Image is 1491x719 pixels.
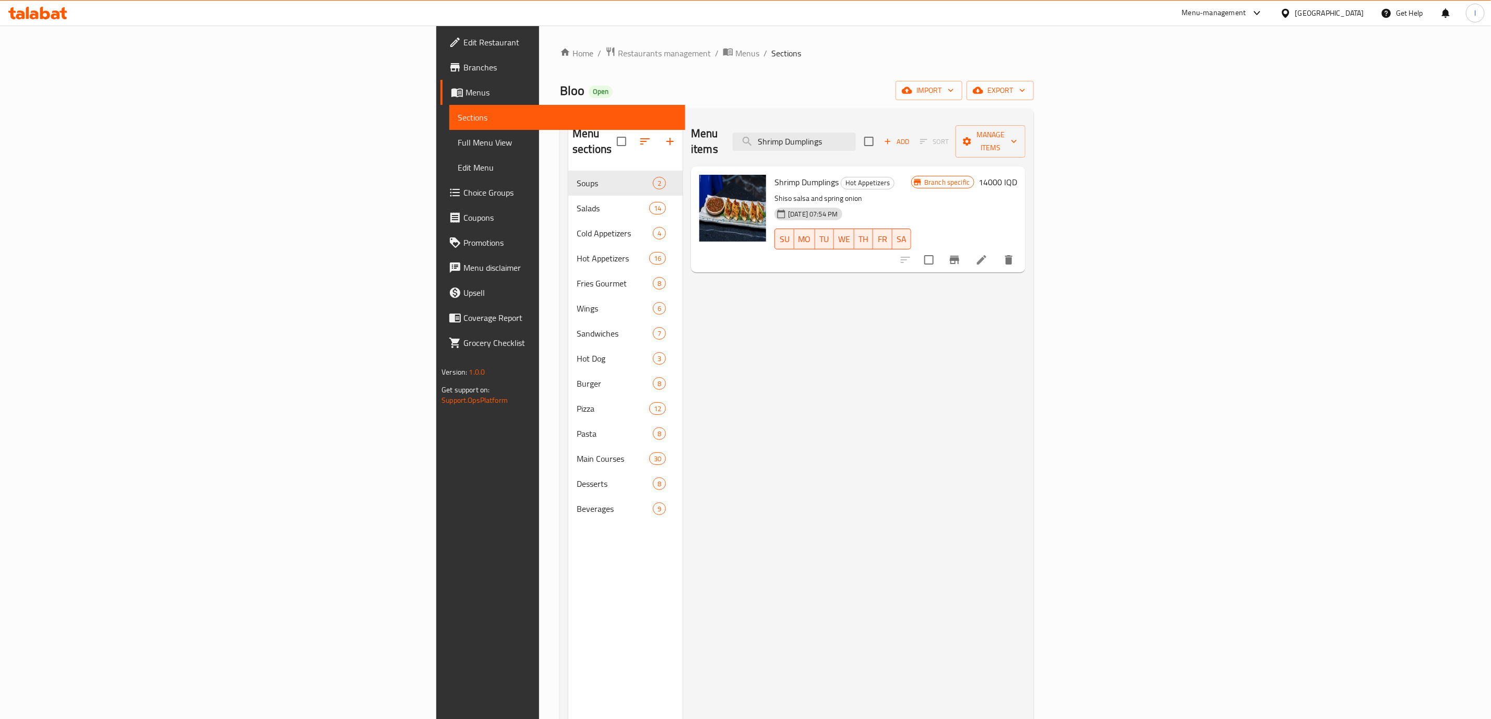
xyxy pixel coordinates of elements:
div: [GEOGRAPHIC_DATA] [1295,7,1364,19]
a: Edit Menu [449,155,685,180]
button: TU [815,229,834,249]
span: Manage items [964,128,1017,154]
div: Menu-management [1182,7,1246,19]
a: Full Menu View [449,130,685,155]
div: items [653,302,666,315]
span: 8 [653,479,665,489]
span: export [975,84,1025,97]
div: items [653,277,666,290]
span: Menus [466,86,677,99]
span: Get support on: [442,383,490,397]
div: Cold Appetizers4 [568,221,683,246]
span: Soups [577,177,653,189]
span: Sections [771,47,801,59]
span: Branches [463,61,677,74]
span: 1.0.0 [469,365,485,379]
button: Add [880,134,913,150]
span: Branch specific [920,177,974,187]
div: items [649,452,666,465]
div: items [653,477,666,490]
a: Upsell [440,280,685,305]
a: Edit Restaurant [440,30,685,55]
p: Shiso salsa and spring onion [774,192,911,205]
span: 2 [653,178,665,188]
span: SU [779,232,790,247]
span: 3 [653,354,665,364]
span: Edit Menu [458,161,677,174]
img: Shrimp Dumplings [699,175,766,242]
button: export [967,81,1034,100]
span: Pizza [577,402,649,415]
nav: breadcrumb [560,46,1034,60]
div: Pasta [577,427,653,440]
div: Salads [577,202,649,214]
a: Support.OpsPlatform [442,393,508,407]
span: 8 [653,279,665,289]
span: Add item [880,134,913,150]
span: Shrimp Dumplings [774,174,839,190]
div: Fries Gourmet [577,277,653,290]
button: import [896,81,962,100]
button: MO [794,229,815,249]
span: 8 [653,429,665,439]
button: Branch-specific-item [942,247,967,272]
span: 16 [650,254,665,263]
a: Choice Groups [440,180,685,205]
span: Cold Appetizers [577,227,653,239]
div: items [653,502,666,515]
span: Upsell [463,286,677,299]
span: [DATE] 07:54 PM [784,209,842,219]
h6: 14000 IQD [979,175,1017,189]
span: TH [858,232,869,247]
nav: Menu sections [568,166,683,525]
li: / [764,47,767,59]
span: Promotions [463,236,677,249]
div: items [653,327,666,340]
button: SU [774,229,794,249]
span: MO [798,232,811,247]
div: Hot Dog3 [568,346,683,371]
a: Menus [723,46,759,60]
span: Desserts [577,477,653,490]
span: Select all sections [611,130,633,152]
span: Grocery Checklist [463,337,677,349]
span: FR [877,232,888,247]
span: Add [882,136,911,148]
span: Menu disclaimer [463,261,677,274]
span: Version: [442,365,467,379]
span: Select section [858,130,880,152]
span: Full Menu View [458,136,677,149]
div: Hot Appetizers16 [568,246,683,271]
div: Salads14 [568,196,683,221]
div: items [649,202,666,214]
input: search [733,133,856,151]
div: Fries Gourmet8 [568,271,683,296]
span: 30 [650,454,665,464]
span: 14 [650,203,665,213]
span: 6 [653,304,665,314]
div: Pizza12 [568,396,683,421]
div: Burger [577,377,653,390]
a: Coverage Report [440,305,685,330]
span: 8 [653,379,665,389]
span: Edit Restaurant [463,36,677,49]
span: Coupons [463,211,677,224]
span: Hot Dog [577,352,653,365]
span: Select to update [918,249,940,271]
span: Main Courses [577,452,649,465]
div: Hot Appetizers [577,252,649,265]
a: Coupons [440,205,685,230]
div: items [653,377,666,390]
span: Beverages [577,502,653,515]
button: TH [854,229,873,249]
a: Menus [440,80,685,105]
a: Menu disclaimer [440,255,685,280]
div: items [653,427,666,440]
div: items [653,177,666,189]
button: FR [873,229,892,249]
